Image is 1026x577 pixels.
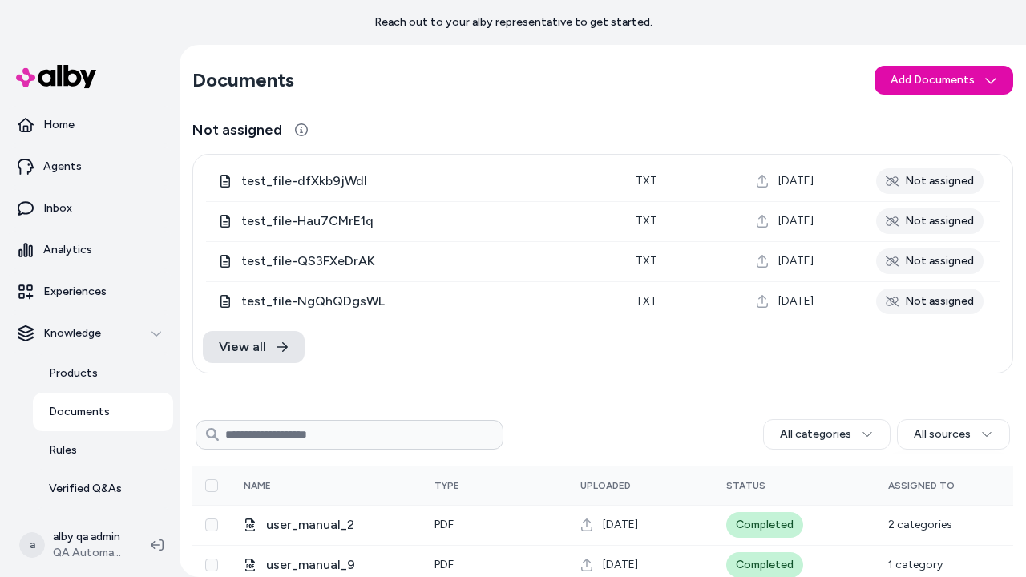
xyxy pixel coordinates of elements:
span: txt [636,254,657,268]
a: Home [6,106,173,144]
img: alby Logo [16,65,96,88]
span: pdf [434,518,454,531]
span: Not assigned [192,119,282,141]
span: Status [726,480,765,491]
div: Not assigned [876,248,984,274]
div: Completed [726,512,803,538]
span: [DATE] [778,213,814,229]
span: 1 category [888,558,943,571]
span: Assigned To [888,480,955,491]
a: Products [33,354,173,393]
div: test_file-NgQhQDgsWL.txt [219,292,610,311]
div: Not assigned [876,168,984,194]
span: txt [636,174,657,188]
span: All categories [780,426,851,442]
a: Inbox [6,189,173,228]
span: test_file-NgQhQDgsWL [241,292,610,311]
button: Knowledge [6,314,173,353]
span: txt [636,214,657,228]
button: All sources [897,419,1010,450]
p: Rules [49,442,77,458]
span: View all [219,337,266,357]
p: Analytics [43,242,92,258]
span: 2 categories [888,518,952,531]
p: Verified Q&As [49,481,122,497]
div: Name [244,479,364,492]
span: Type [434,480,459,491]
span: All sources [914,426,971,442]
span: user_manual_2 [266,515,409,535]
p: Documents [49,404,110,420]
span: user_manual_9 [266,555,409,575]
a: Experiences [6,272,173,311]
p: Home [43,117,75,133]
div: test_file-Hau7CMrE1q.txt [219,212,610,231]
p: Inbox [43,200,72,216]
div: Not assigned [876,208,984,234]
span: Uploaded [580,480,631,491]
span: a [19,532,45,558]
span: pdf [434,558,454,571]
a: Analytics [6,231,173,269]
div: test_file-dfXkb9jWdI.txt [219,171,610,191]
span: [DATE] [778,173,814,189]
h2: Documents [192,67,294,93]
div: test_file-QS3FXeDrAK.txt [219,252,610,271]
div: user_manual_9.pdf [244,555,409,575]
a: Documents [33,393,173,431]
a: Verified Q&As [33,470,173,508]
div: user_manual_2.pdf [244,515,409,535]
p: Knowledge [43,325,101,341]
p: Agents [43,159,82,175]
span: test_file-dfXkb9jWdI [241,171,610,191]
a: Agents [6,147,173,186]
p: Products [49,365,98,381]
a: View all [203,331,305,363]
span: test_file-Hau7CMrE1q [241,212,610,231]
span: [DATE] [603,517,638,533]
span: [DATE] [778,293,814,309]
button: Select all [205,479,218,492]
p: Reach out to your alby representative to get started. [374,14,652,30]
p: Experiences [43,284,107,300]
button: aalby qa adminQA Automation 1 [10,519,138,571]
button: Select row [205,518,218,531]
span: [DATE] [603,557,638,573]
a: Rules [33,431,173,470]
span: QA Automation 1 [53,545,125,561]
div: Not assigned [876,288,984,314]
span: [DATE] [778,253,814,269]
button: Add Documents [875,66,1013,95]
span: test_file-QS3FXeDrAK [241,252,610,271]
span: txt [636,294,657,308]
button: Select row [205,559,218,571]
button: All categories [763,419,891,450]
p: alby qa admin [53,529,125,545]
